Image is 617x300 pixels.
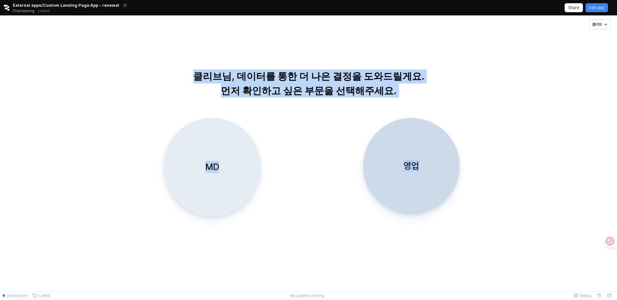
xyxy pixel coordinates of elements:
button: Debug [571,291,594,300]
span: Previewing [13,8,34,14]
p: MD [205,161,219,173]
span: Debug [580,293,591,298]
button: Share app [565,3,583,12]
button: History [594,291,604,300]
p: Share [568,5,579,10]
button: 클리브 [589,19,611,30]
button: Add app to favorites [122,2,128,8]
span: production [7,293,27,298]
p: Edit app [589,5,604,10]
button: MD [164,118,260,216]
div: Previewing Latest [13,6,53,15]
p: 클리브님, 데이터를 통한 더 나은 결정을 도와드릴게요. 먼저 확인하고 싶은 부문을 선택해주세요. [145,69,473,98]
p: Latest [38,8,50,13]
button: Edit app [586,3,608,12]
span: No queries running [290,293,324,298]
button: Latest [30,291,53,300]
button: Help [604,291,614,300]
span: External apps/Custom Landing Page App - renewal [13,2,119,8]
p: 클리브 [592,22,602,27]
p: 영업 [404,160,419,172]
button: Releases and History [34,6,53,15]
span: Latest [37,293,50,298]
button: 영업 [363,118,460,214]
